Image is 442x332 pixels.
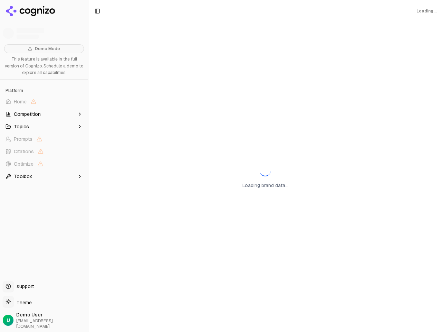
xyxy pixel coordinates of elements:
span: Demo Mode [35,46,60,52]
span: Demo User [16,311,85,318]
span: support [14,283,34,290]
span: Toolbox [14,173,32,180]
span: Optimize [14,160,33,167]
p: Loading brand data... [242,182,288,189]
p: This feature is available in the full version of Cognizo. Schedule a demo to explore all capabili... [4,56,84,76]
span: Competition [14,111,41,118]
button: Competition [3,109,85,120]
span: Home [14,98,27,105]
span: Theme [14,299,32,306]
button: Toolbox [3,171,85,182]
span: Citations [14,148,34,155]
button: Topics [3,121,85,132]
div: Platform [3,85,85,96]
span: U [7,317,10,324]
span: [EMAIL_ADDRESS][DOMAIN_NAME] [16,318,85,329]
span: Topics [14,123,29,130]
span: Prompts [14,136,32,142]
